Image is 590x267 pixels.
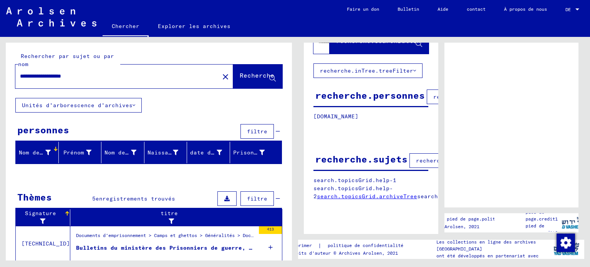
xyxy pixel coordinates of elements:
[565,7,571,12] font: DE
[104,146,146,159] div: Nom de naissance
[233,65,282,88] button: Recherche
[313,185,393,200] font: search.topicsGrid.help-2
[525,223,558,235] font: pied de page.credit2
[267,227,274,232] font: 413
[398,6,419,12] font: Bulletin
[62,146,101,159] div: Prénom
[290,242,318,250] a: imprimer
[347,6,379,12] font: Faire un don
[6,7,96,27] img: Arolsen_neg.svg
[190,146,232,159] div: date de naissance
[233,149,275,156] font: Prisonnier #
[19,209,72,226] div: Signature
[322,242,413,250] a: politique de confidentialité
[92,195,96,202] font: 5
[315,153,408,165] font: recherche.sujets
[247,128,267,135] font: filtre
[320,67,413,74] font: recherche.inTree.treeFilter
[317,193,417,200] a: search.topicsGrid.archiveTree
[19,146,60,159] div: Nom de famille
[438,6,448,12] font: Aide
[187,142,230,163] mat-header-cell: date de naissance
[240,71,274,79] font: Recherche
[104,149,160,156] font: Nom de naissance
[557,234,575,252] img: Modifier le consentement
[556,213,585,232] img: yv_logo.png
[240,124,274,139] button: filtre
[290,242,312,248] font: imprimer
[25,210,56,217] font: Signature
[447,216,557,222] font: pied de page.politique de confidentialité
[247,195,267,202] font: filtre
[73,209,275,226] div: titre
[76,232,426,238] font: Documents d'emprisonnement > Camps et ghettos > Généralités > Documents/Correspondance sur les pe...
[467,6,486,12] font: contact
[15,98,142,113] button: Unités d'arborescence d'archives
[22,240,70,247] font: [TECHNICAL_ID]
[409,153,522,168] button: recherche.columnFilter.filter
[17,124,69,136] font: personnes
[416,157,516,164] font: recherche.columnFilter.filter
[552,239,581,259] img: yv_logo.png
[230,142,282,163] mat-header-cell: Prisonnier #
[19,149,67,156] font: Nom de famille
[436,253,539,259] font: ont été développés en partenariat avec
[190,149,249,156] font: date de naissance
[427,90,540,104] button: recherche.columnFilter.filter
[313,177,396,184] font: search.topicsGrid.help-1
[328,242,403,248] font: politique de confidentialité
[149,17,240,35] a: Explorer les archives
[101,142,144,163] mat-header-cell: Nom de naissance
[22,102,133,109] font: Unités d'arborescence d'archives
[313,113,358,120] font: [DOMAIN_NAME]
[313,63,423,78] button: recherche.inTree.treeFilter
[103,17,149,37] a: Chercher
[233,146,275,159] div: Prisonnier #
[318,242,322,249] font: |
[112,23,139,30] font: Chercher
[433,93,533,100] font: recherche.columnFilter.filter
[147,146,188,159] div: Naissance
[18,53,114,68] font: Rechercher par sujet ou par nom
[63,149,84,156] font: Prénom
[417,193,524,200] font: search.topicsGrid.manuellement.
[161,210,178,217] font: titre
[218,69,233,84] button: Clair
[240,191,274,206] button: filtre
[315,90,425,101] font: recherche.personnes
[144,142,187,163] mat-header-cell: Naissance
[147,149,179,156] font: Naissance
[17,191,52,203] font: Thèmes
[158,23,230,30] font: Explorer les archives
[59,142,102,163] mat-header-cell: Prénom
[504,6,547,12] font: À propos de nous
[221,72,230,81] mat-icon: close
[290,250,398,256] font: Droits d'auteur © Archives Arolsen, 2021
[96,195,175,202] font: enregistrements trouvés
[556,233,575,252] div: Modifier le consentement
[16,142,59,163] mat-header-cell: Nom de famille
